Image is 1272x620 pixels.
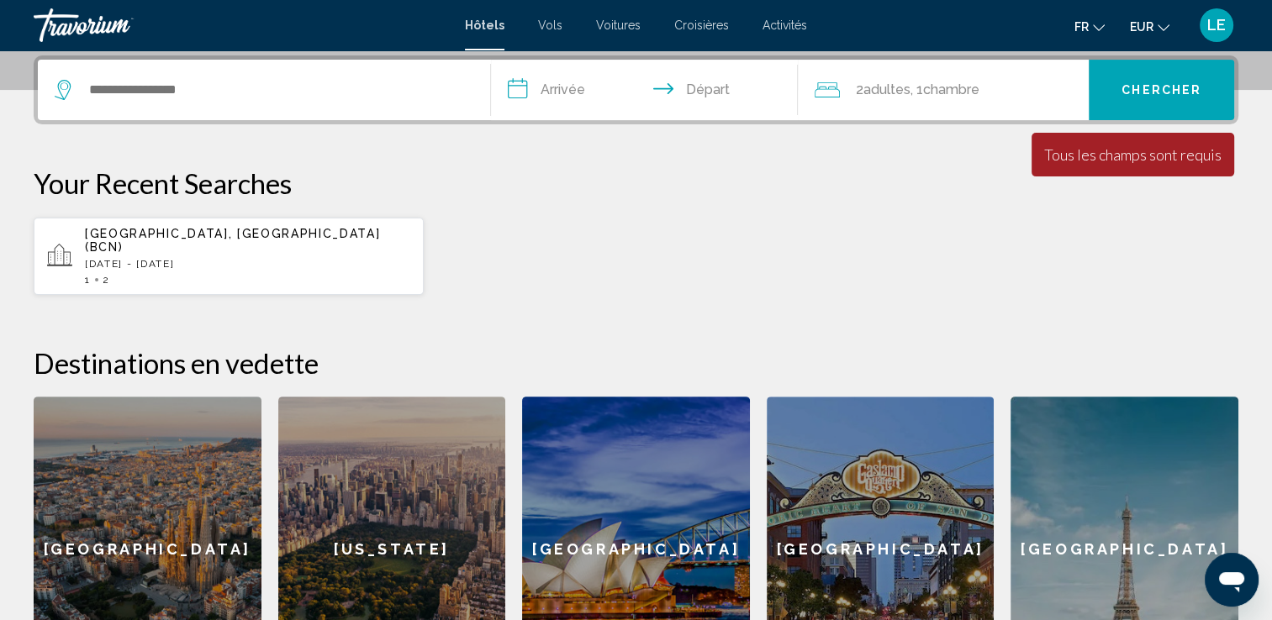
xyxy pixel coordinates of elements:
[922,81,979,97] span: Chambre
[34,346,1238,380] h2: Destinations en vedette
[85,227,380,254] span: [GEOGRAPHIC_DATA], [GEOGRAPHIC_DATA] (BCN)
[1130,20,1153,34] span: EUR
[34,8,448,42] a: Travorium
[538,18,562,32] a: Vols
[85,258,410,270] p: [DATE] - [DATE]
[855,78,910,102] span: 2
[910,78,979,102] span: , 1
[465,18,504,32] a: Hôtels
[674,18,729,32] a: Croisières
[798,60,1089,120] button: Travelers: 2 adults, 0 children
[1205,553,1259,607] iframe: Bouton de lancement de la fenêtre de messagerie
[1207,17,1226,34] span: LE
[1074,20,1089,34] span: fr
[1195,8,1238,43] button: User Menu
[34,217,424,296] button: [GEOGRAPHIC_DATA], [GEOGRAPHIC_DATA] (BCN)[DATE] - [DATE]12
[596,18,641,32] a: Voitures
[85,274,91,286] span: 1
[863,81,910,97] span: Adultes
[38,60,1234,120] div: Search widget
[103,274,110,286] span: 2
[34,166,1238,200] p: Your Recent Searches
[1074,14,1105,39] button: Change language
[1122,84,1201,97] span: Chercher
[491,60,799,120] button: Check in and out dates
[1044,145,1222,164] div: Tous les champs sont requis
[763,18,807,32] a: Activités
[1130,14,1169,39] button: Change currency
[1089,60,1234,120] button: Chercher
